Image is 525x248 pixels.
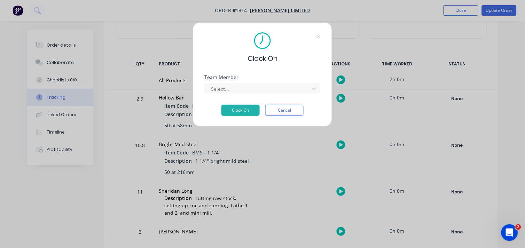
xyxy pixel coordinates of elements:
span: 2 [516,224,521,230]
div: Team Member [204,75,321,80]
button: Clock On [221,105,260,116]
iframe: Intercom live chat [501,224,518,241]
button: Cancel [265,105,304,116]
span: Clock On [248,53,277,64]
